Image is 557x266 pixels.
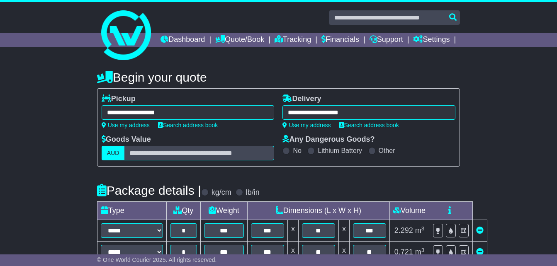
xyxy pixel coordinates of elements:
[370,33,403,47] a: Support
[293,147,301,155] label: No
[158,122,218,128] a: Search address book
[97,184,201,197] h4: Package details |
[287,242,298,263] td: x
[287,220,298,242] td: x
[379,147,395,155] label: Other
[421,247,425,253] sup: 3
[318,147,362,155] label: Lithium Battery
[415,226,425,235] span: m
[476,248,484,256] a: Remove this item
[321,33,359,47] a: Financials
[275,33,311,47] a: Tracking
[97,70,460,84] h4: Begin your quote
[339,122,399,128] a: Search address book
[282,135,375,144] label: Any Dangerous Goods?
[415,248,425,256] span: m
[102,94,136,104] label: Pickup
[247,202,389,220] td: Dimensions (L x W x H)
[476,226,484,235] a: Remove this item
[421,225,425,232] sup: 3
[102,146,125,160] label: AUD
[200,202,247,220] td: Weight
[413,33,450,47] a: Settings
[212,188,231,197] label: kg/cm
[338,220,349,242] td: x
[102,135,151,144] label: Goods Value
[97,202,166,220] td: Type
[394,248,413,256] span: 0.721
[389,202,429,220] td: Volume
[102,122,150,128] a: Use my address
[161,33,205,47] a: Dashboard
[282,94,321,104] label: Delivery
[394,226,413,235] span: 2.292
[282,122,331,128] a: Use my address
[97,256,217,263] span: © One World Courier 2025. All rights reserved.
[338,242,349,263] td: x
[215,33,264,47] a: Quote/Book
[166,202,200,220] td: Qty
[246,188,260,197] label: lb/in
